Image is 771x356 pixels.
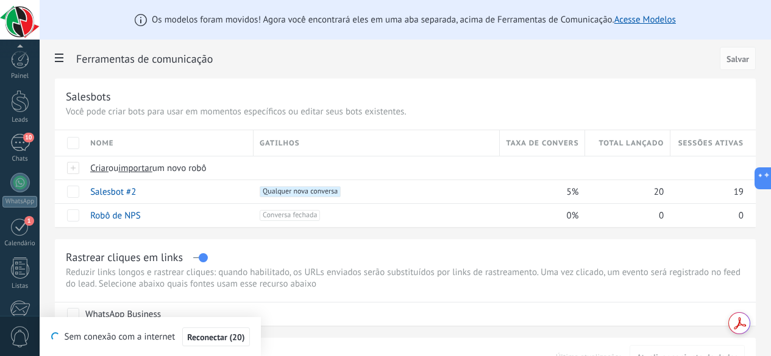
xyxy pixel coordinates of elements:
div: WhatsApp [2,196,37,208]
div: Chats [2,155,38,163]
div: Leads [2,116,38,124]
div: Sem conexão com a internet [51,327,250,347]
span: 0% [566,210,578,222]
button: Reconectar (20) [182,327,249,347]
div: 20 [585,180,664,203]
span: Salvar [727,55,749,63]
div: WhatsApp Business [85,309,161,321]
div: Calendário [2,240,38,248]
p: Você pode criar bots para usar em momentos específicos ou editar seus bots existentes. [66,106,745,117]
span: 1 [24,216,34,226]
div: Listas [2,282,38,290]
span: Gatilhos [260,138,300,149]
div: 0 [585,204,664,227]
div: 19 [670,180,744,203]
span: 5% [566,186,578,198]
a: Acesse Modelos [614,14,676,26]
span: Total lançado [599,138,664,149]
span: 0 [659,210,664,222]
div: Painel [2,72,38,80]
span: Conversa fechada [260,210,320,221]
span: 19 [734,186,744,198]
span: 10 [23,133,34,142]
span: Nome [90,138,114,149]
div: Salesbots [66,89,111,103]
p: Reduzir links longos e rastrear cliques: quando habilitado, os URLs enviados serão substituídos p... [66,267,745,290]
span: 0 [739,210,744,222]
div: 0 [670,204,744,227]
span: 20 [654,186,664,198]
span: Sessões ativas [678,138,744,149]
span: importar [118,162,152,174]
span: Qualquer nova conversa [260,186,341,197]
a: Robô de NPS [90,210,141,222]
span: Reconectar (20) [187,333,244,341]
span: um novo robô [152,162,207,174]
button: Salvar [720,47,756,70]
span: Os modelos foram movidos! Agora você encontrará eles em uma aba separada, acima de Ferramentas de... [152,14,676,26]
a: Salesbot #2 [90,186,136,198]
h2: Ferramentas de comunicação [76,47,716,71]
div: 5% [500,180,579,203]
div: 0% [500,204,579,227]
span: ou [108,162,118,174]
div: Rastrear cliques em links [66,250,183,264]
span: Taxa de conversão [506,138,578,149]
span: Criar [90,162,108,174]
